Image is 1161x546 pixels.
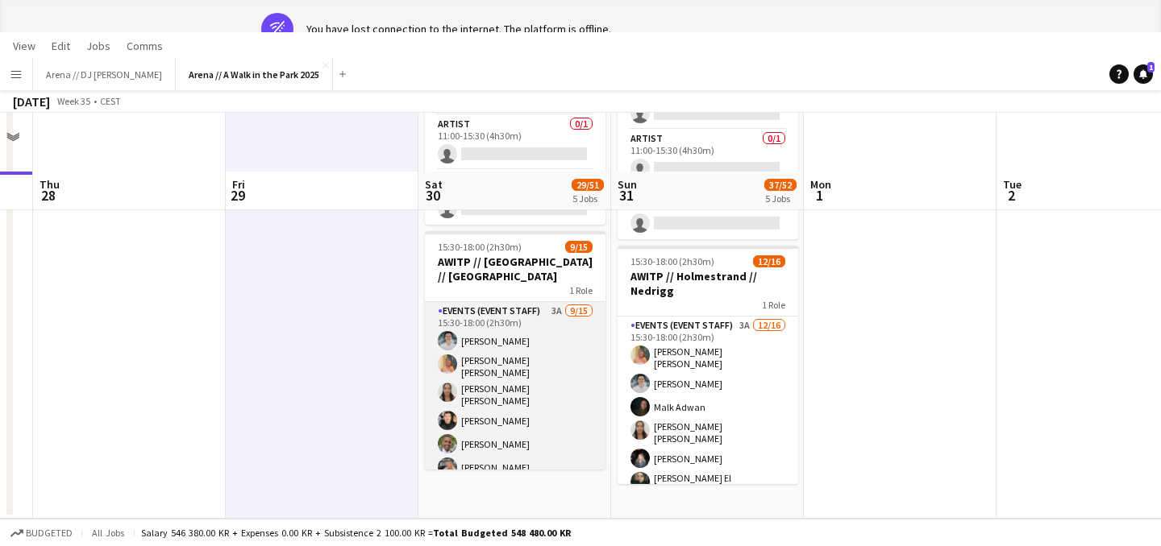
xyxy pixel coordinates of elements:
[120,35,169,56] a: Comms
[6,35,42,56] a: View
[89,527,127,539] span: All jobs
[422,186,443,205] span: 30
[630,255,714,267] span: 15:30-18:00 (2h30m)
[33,59,176,90] button: Arena // DJ [PERSON_NAME]
[425,115,605,170] app-card-role: Artist0/111:00-15:30 (4h30m)
[425,254,605,283] h3: AWITP // [GEOGRAPHIC_DATA] // [GEOGRAPHIC_DATA]
[176,59,333,90] button: Arena // A Walk in the Park 2025
[1134,64,1153,84] a: 1
[808,186,831,205] span: 1
[565,241,593,253] span: 9/15
[52,39,70,53] span: Edit
[127,39,163,53] span: Comms
[100,95,121,107] div: CEST
[572,179,604,191] span: 29/51
[80,35,117,56] a: Jobs
[764,179,797,191] span: 37/52
[618,269,798,298] h3: AWITP // Holmestrand // Nedrigg
[762,299,785,311] span: 1 Role
[765,192,796,205] div: 5 Jobs
[753,255,785,267] span: 12/16
[438,241,522,253] span: 15:30-18:00 (2h30m)
[1147,62,1155,72] span: 1
[1001,186,1022,205] span: 2
[86,39,110,53] span: Jobs
[572,192,603,205] div: 5 Jobs
[306,22,611,36] div: You have lost connection to the internet. The platform is offline.
[618,177,637,192] span: Sun
[425,177,443,192] span: Sat
[230,186,245,205] span: 29
[425,231,605,469] app-job-card: 15:30-18:00 (2h30m)9/15AWITP // [GEOGRAPHIC_DATA] // [GEOGRAPHIC_DATA]1 RoleEvents (Event Staff)3...
[615,186,637,205] span: 31
[53,95,94,107] span: Week 35
[618,184,798,239] app-card-role: Promotional Staffing (Mascot)0/111:00-15:30 (4h30m)
[45,35,77,56] a: Edit
[569,284,593,296] span: 1 Role
[1003,177,1022,192] span: Tue
[433,527,571,539] span: Total Budgeted 548 480.00 KR
[26,527,73,539] span: Budgeted
[13,39,35,53] span: View
[37,186,60,205] span: 28
[40,177,60,192] span: Thu
[810,177,831,192] span: Mon
[232,177,245,192] span: Fri
[141,527,571,539] div: Salary 546 380.00 KR + Expenses 0.00 KR + Subsistence 2 100.00 KR =
[618,4,798,239] app-job-card: 11:00-15:30 (4h30m)0/3AWITP // [PERSON_NAME] // Team DJ [PERSON_NAME]3 RolesArtist0/111:00-15:30 ...
[618,130,798,184] app-card-role: Artist0/111:00-15:30 (4h30m)
[425,170,605,225] app-card-role: Promotional Staffing (Mascot)0/111:00-15:30 (4h30m)
[8,524,75,542] button: Budgeted
[618,246,798,484] app-job-card: 15:30-18:00 (2h30m)12/16AWITP // Holmestrand // Nedrigg1 RoleEvents (Event Staff)3A12/1615:30-18:...
[13,93,50,110] div: [DATE]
